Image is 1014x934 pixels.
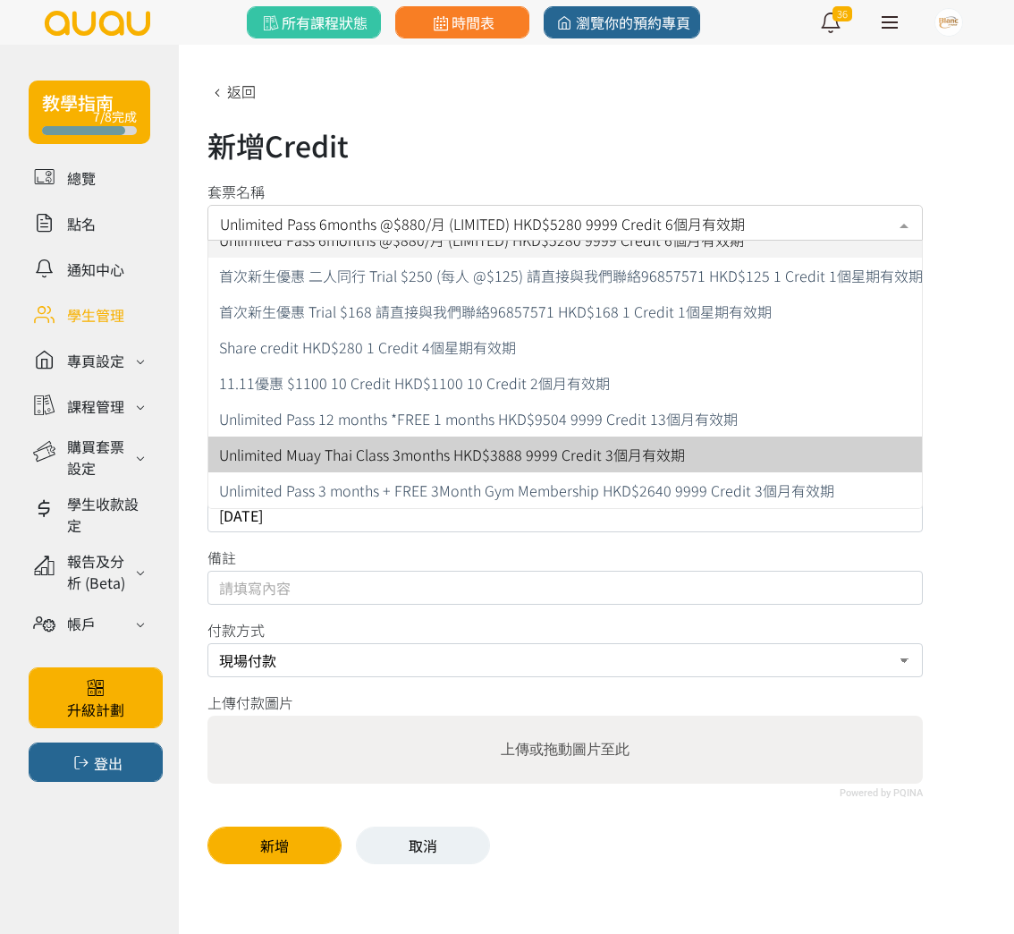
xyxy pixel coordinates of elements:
[832,6,852,21] span: 36
[29,743,163,782] button: 登出
[207,692,923,713] div: 上傳付款圖片
[219,408,738,429] span: Unlimited Pass 12 months *FREE 1 months HKD$9504 9999 Credit 13個月有效期
[207,123,985,166] div: 新增Credit
[219,336,516,358] span: Share credit HKD$280 1 Credit 4個星期有效期
[395,6,529,38] a: 時間表
[494,732,637,768] label: 上傳或拖動圖片至此
[219,265,923,286] span: 首次新生優惠 二人同行 Trial $250 (每人 @$125) 請直接與我們聯絡96857571 HKD$125 1 Credit 1個星期有效期
[220,210,910,233] span: Unlimited Pass 6months @$880/月 (LIMITED) HKD$5280 9999 Credit 6個月有效期
[219,301,772,322] span: 首次新生優惠 Trial $168 請直接與我們聯絡96857571 HKD$168 1 Credit 1個星期有效期
[207,571,923,605] input: 請填寫內容
[429,12,494,33] span: 時間表
[207,81,256,102] a: 返回
[219,480,834,501] span: Unlimited Pass 3 months + FREE 3Month Gym Membership HKD$2640 9999 Credit 3個月有效期
[29,667,163,728] a: 升級計劃
[207,619,923,641] div: 付款方式
[207,827,342,864] button: 新增
[67,436,131,479] div: 購買套票設定
[356,827,490,864] a: 取消
[207,181,923,202] div: 套票名稱
[219,372,610,394] span: 11.11優惠 $1100 10 Credit HKD$1100 10 Credit 2個月有效期
[67,613,96,634] div: 帳戶
[544,6,700,38] a: 瀏覽你的預約專頁
[219,444,685,465] span: Unlimited Muay Thai Class 3months HKD$3888 9999 Credit 3個月有效期
[840,789,923,797] a: Powered by PQINA
[67,395,124,417] div: 課程管理
[247,6,381,38] a: 所有課程狀態
[67,350,124,371] div: 專頁設定
[553,12,690,33] span: 瀏覽你的預約專頁
[67,550,131,593] div: 報告及分析 (Beta)
[207,547,923,568] div: 備註
[259,12,368,33] span: 所有課程狀態
[43,11,152,36] img: logo.svg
